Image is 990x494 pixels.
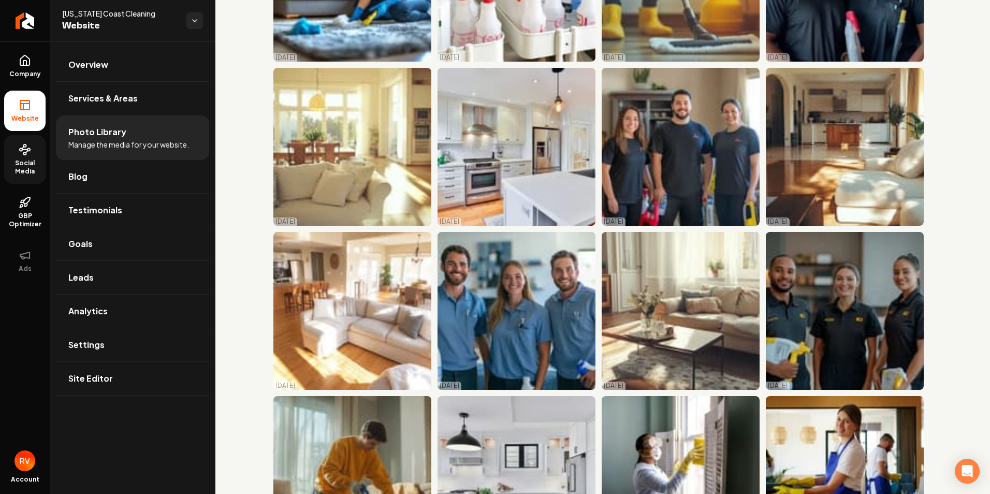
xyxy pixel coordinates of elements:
span: Social Media [4,159,46,176]
a: Services & Areas [56,82,209,115]
a: Goals [56,227,209,260]
span: Overview [68,59,108,71]
span: [US_STATE] Coast Cleaning [62,8,178,19]
a: Social Media [4,135,46,184]
span: Goals [68,238,93,250]
span: Company [5,70,45,78]
span: Analytics [68,305,108,317]
a: Blog [56,160,209,193]
span: Website [7,114,43,123]
p: [DATE] [604,217,623,226]
p: [DATE] [768,382,788,390]
a: GBP Optimizer [4,188,46,237]
span: Ads [14,265,36,273]
img: Three cleaning professionals in black shirts holding supplies in a bright living room. [602,68,760,226]
img: Cozy living room with a beige sofa, coffee table, and natural light through sheer curtains. [602,232,760,390]
a: Overview [56,48,209,81]
span: Website [62,19,178,33]
a: Site Editor [56,362,209,395]
span: Testimonials [68,204,122,216]
p: [DATE] [275,217,295,226]
button: Open user button [14,451,35,471]
a: Analytics [56,295,209,328]
a: Company [4,46,46,86]
span: Blog [68,170,88,183]
img: Bright modern living room with a cozy sofa, wooden accents, and an open kitchen design. [766,68,924,226]
a: Leads [56,261,209,294]
p: [DATE] [275,53,295,62]
img: Rebolt Logo [16,12,35,29]
img: Modern kitchen with stainless steel appliances, white cabinetry, and an island with a sink. [438,68,595,226]
p: [DATE] [768,53,788,62]
span: Leads [68,271,94,284]
span: Photo Library [68,126,126,138]
img: Bright, airy living room with a sofa and dining area, bathed in warm sunlight. [273,68,431,226]
p: [DATE] [604,382,623,390]
span: GBP Optimizer [4,212,46,228]
span: Manage the media for your website. [68,139,189,150]
img: Modern living room with a white sectional sofa, dining area, and bright natural light. [273,232,431,390]
span: Services & Areas [68,92,138,105]
img: Randi Vince [14,451,35,471]
p: [DATE] [440,382,459,390]
button: Ads [4,241,46,281]
span: Account [11,475,39,484]
a: Settings [56,328,209,361]
a: Testimonials [56,194,209,227]
p: [DATE] [275,382,295,390]
span: Settings [68,339,105,351]
div: Open Intercom Messenger [955,459,980,484]
p: [DATE] [440,217,459,226]
p: [DATE] [604,53,623,62]
p: [DATE] [768,217,788,226]
img: Professional cleaning team in branded uniforms holding cleaning supplies in a modern home setting. [766,232,924,390]
p: [DATE] [440,53,459,62]
img: Cleaners smiling indoors, holding cleaning supplies in a modern home setting. [438,232,595,390]
span: Site Editor [68,372,113,385]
